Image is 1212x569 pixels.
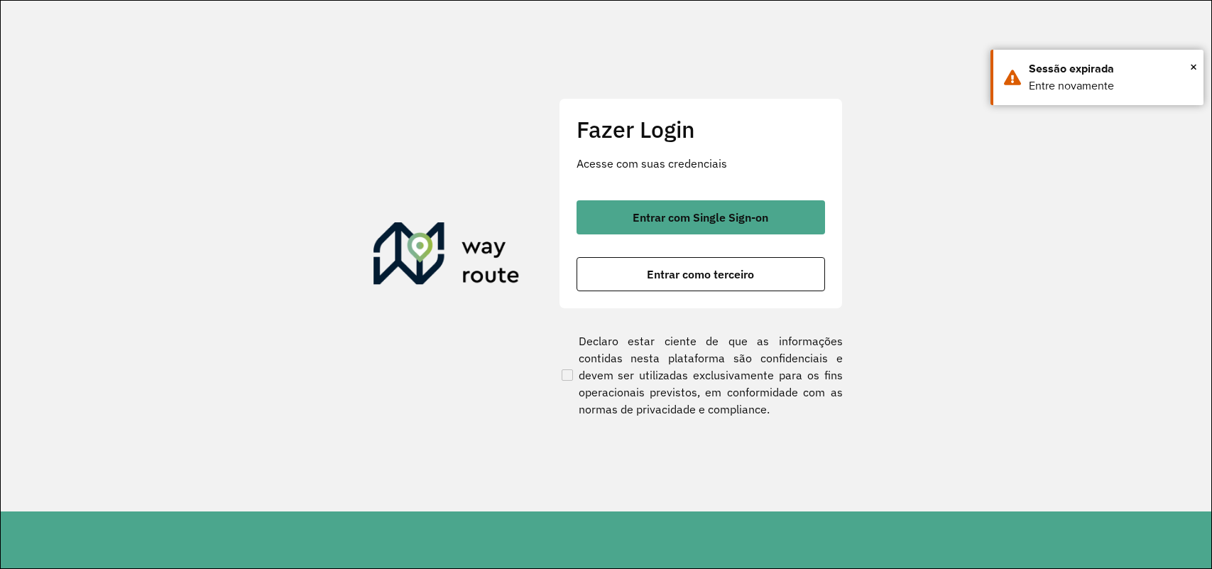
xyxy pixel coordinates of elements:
[577,257,825,291] button: button
[1190,56,1197,77] button: Close
[1029,60,1193,77] div: Sessão expirada
[647,269,754,280] span: Entrar como terceiro
[577,155,825,172] p: Acesse com suas credenciais
[577,116,825,143] h2: Fazer Login
[633,212,768,223] span: Entrar com Single Sign-on
[559,332,843,418] label: Declaro estar ciente de que as informações contidas nesta plataforma são confidenciais e devem se...
[577,200,825,234] button: button
[1190,56,1197,77] span: ×
[1029,77,1193,94] div: Entre novamente
[373,222,520,291] img: Roteirizador AmbevTech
